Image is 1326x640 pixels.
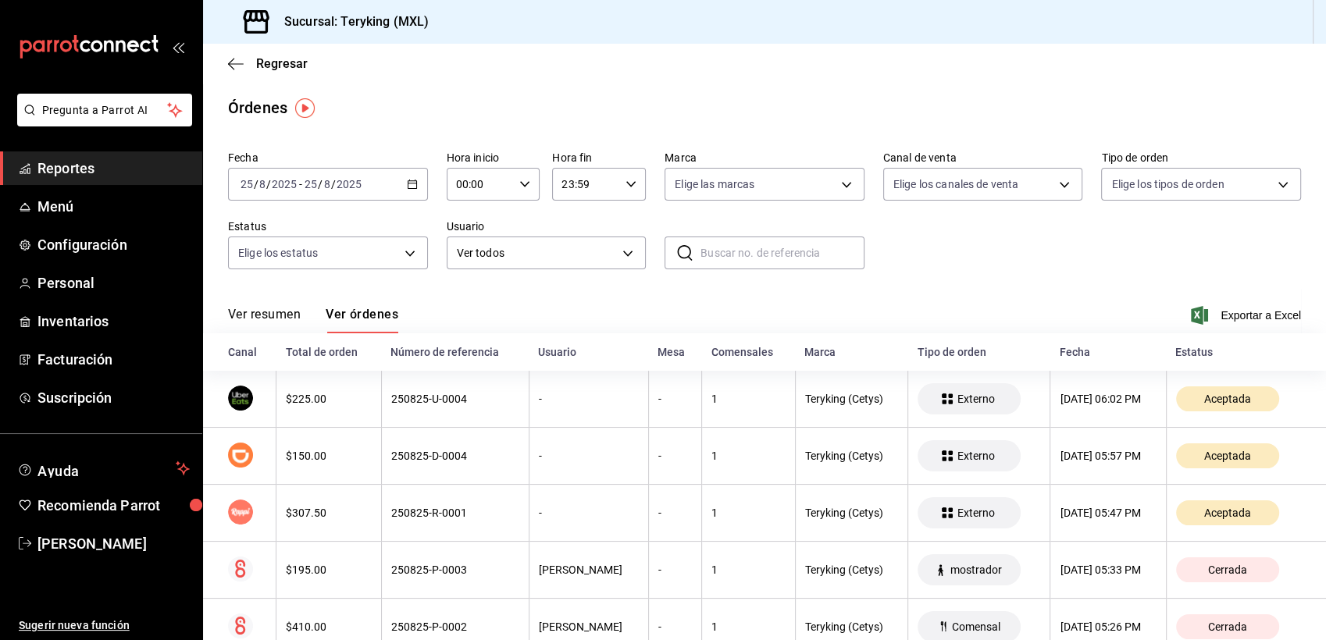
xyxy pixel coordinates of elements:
[1194,306,1301,325] button: Exportar a Excel
[42,102,168,119] span: Pregunta a Parrot AI
[331,178,336,190] span: /
[457,245,618,261] span: Ver todos
[658,450,692,462] div: -
[950,450,1000,462] span: Externo
[658,620,692,633] div: -
[271,178,298,190] input: ----
[286,393,371,405] div: $225.00
[391,564,519,576] div: 250825-P-0003
[893,176,1018,192] span: Elige los canales de venta
[538,346,639,358] div: Usuario
[304,178,318,190] input: --
[1060,564,1156,576] div: [DATE] 05:33 PM
[675,176,754,192] span: Elige las marcas
[1198,393,1257,405] span: Aceptada
[700,237,864,268] input: Buscar no. de referencia
[1060,620,1156,633] div: [DATE] 05:26 PM
[326,307,398,333] button: Ver órdenes
[945,620,1006,633] span: Comensal
[1060,450,1156,462] div: [DATE] 05:57 PM
[539,393,639,405] div: -
[950,393,1000,405] span: Externo
[805,620,899,633] div: Teryking (Cetys)
[336,178,362,190] input: ----
[228,307,301,333] button: Ver resumen
[552,152,646,163] label: Hora fin
[37,533,190,554] span: [PERSON_NAME]
[286,564,371,576] div: $195.00
[447,152,540,163] label: Hora inicio
[1198,507,1257,519] span: Aceptada
[1175,346,1301,358] div: Estatus
[238,245,318,261] span: Elige los estatus
[918,346,1041,358] div: Tipo de orden
[711,393,785,405] div: 1
[658,346,692,358] div: Mesa
[711,564,785,576] div: 1
[805,393,899,405] div: Teryking (Cetys)
[286,507,371,519] div: $307.50
[943,564,1007,576] span: mostrador
[1060,346,1157,358] div: Fecha
[37,234,190,255] span: Configuración
[228,307,398,333] div: navigation tabs
[1101,152,1301,163] label: Tipo de orden
[539,564,639,576] div: [PERSON_NAME]
[37,158,190,179] span: Reportes
[172,41,184,53] button: open_drawer_menu
[665,152,864,163] label: Marca
[883,152,1083,163] label: Canal de venta
[228,221,428,232] label: Estatus
[711,507,785,519] div: 1
[228,346,267,358] div: Canal
[228,96,287,119] div: Órdenes
[805,564,899,576] div: Teryking (Cetys)
[318,178,323,190] span: /
[37,495,190,516] span: Recomienda Parrot
[299,178,302,190] span: -
[711,346,786,358] div: Comensales
[658,393,692,405] div: -
[19,617,190,634] span: Sugerir nueva función
[37,459,169,478] span: Ayuda
[240,178,254,190] input: --
[658,564,692,576] div: -
[658,507,692,519] div: -
[390,346,519,358] div: Número de referencia
[37,196,190,217] span: Menú
[1202,620,1253,633] span: Cerrada
[37,349,190,370] span: Facturación
[1198,450,1257,462] span: Aceptada
[391,620,519,633] div: 250825-P-0002
[950,507,1000,519] span: Externo
[804,346,899,358] div: Marca
[447,221,647,232] label: Usuario
[539,507,639,519] div: -
[17,94,192,126] button: Pregunta a Parrot AI
[11,113,192,130] a: Pregunta a Parrot AI
[1111,176,1224,192] span: Elige los tipos de orden
[1060,507,1156,519] div: [DATE] 05:47 PM
[286,346,372,358] div: Total de orden
[254,178,258,190] span: /
[1060,393,1156,405] div: [DATE] 06:02 PM
[272,12,429,31] h3: Sucursal: Teryking (MXL)
[805,450,899,462] div: Teryking (Cetys)
[295,98,315,118] img: Tooltip marker
[539,620,639,633] div: [PERSON_NAME]
[37,387,190,408] span: Suscripción
[711,620,785,633] div: 1
[1202,564,1253,576] span: Cerrada
[391,507,519,519] div: 250825-R-0001
[37,311,190,332] span: Inventarios
[256,56,308,71] span: Regresar
[539,450,639,462] div: -
[286,450,371,462] div: $150.00
[37,272,190,293] span: Personal
[391,393,519,405] div: 250825-U-0004
[228,56,308,71] button: Regresar
[391,450,519,462] div: 250825-D-0004
[711,450,785,462] div: 1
